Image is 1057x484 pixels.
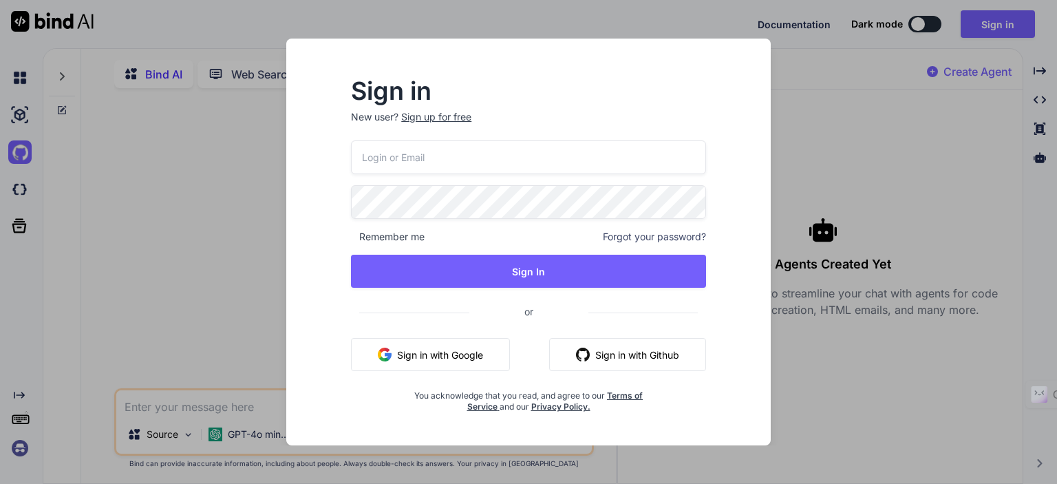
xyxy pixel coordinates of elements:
span: Forgot your password? [603,230,706,244]
a: Privacy Policy. [531,401,590,412]
span: or [469,295,588,328]
div: Sign up for free [401,110,471,124]
img: github [576,348,590,361]
span: Remember me [351,230,425,244]
img: google [378,348,392,361]
a: Terms of Service [467,390,643,412]
input: Login or Email [351,140,706,174]
button: Sign in with Google [351,338,510,371]
button: Sign in with Github [549,338,706,371]
button: Sign In [351,255,706,288]
div: You acknowledge that you read, and agree to our and our [410,382,647,412]
p: New user? [351,110,706,140]
h2: Sign in [351,80,706,102]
